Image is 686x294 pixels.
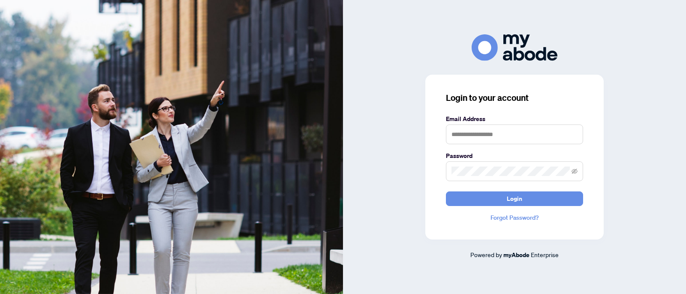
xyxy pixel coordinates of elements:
[446,114,583,124] label: Email Address
[446,151,583,161] label: Password
[470,251,502,258] span: Powered by
[472,34,557,61] img: ma-logo
[503,250,530,260] a: myAbode
[531,251,559,258] span: Enterprise
[446,92,583,104] h3: Login to your account
[446,213,583,222] a: Forgot Password?
[572,168,578,174] span: eye-invisible
[507,192,522,206] span: Login
[446,191,583,206] button: Login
